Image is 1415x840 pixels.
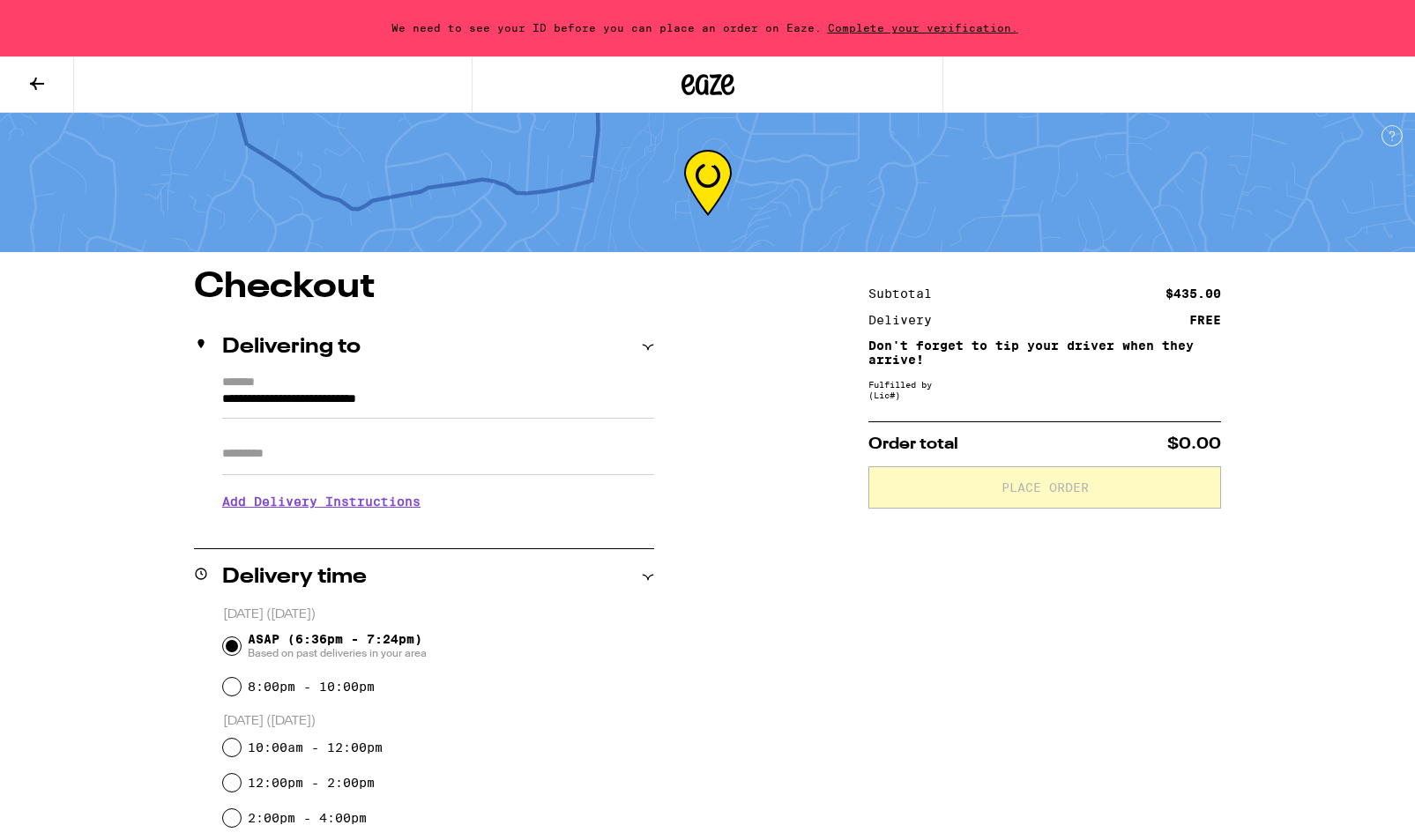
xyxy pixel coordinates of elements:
label: 2:00pm - 4:00pm [248,811,367,825]
span: We need to see your ID before you can place an order on Eaze. [391,22,822,33]
span: ASAP (6:36pm - 7:24pm) [248,632,427,660]
div: Delivery [868,314,944,326]
span: Complete your verification. [822,22,1024,33]
div: $435.00 [1166,287,1221,300]
p: [DATE] ([DATE]) [223,713,654,730]
h2: Delivering to [222,337,361,358]
div: Subtotal [868,287,944,300]
div: Fulfilled by (Lic# ) [868,379,1221,400]
h2: Delivery time [222,567,367,588]
span: $0.00 [1167,436,1221,452]
span: Based on past deliveries in your area [248,646,427,660]
div: FREE [1189,314,1221,326]
p: [DATE] ([DATE]) [223,606,654,623]
label: 12:00pm - 2:00pm [248,776,375,790]
h3: Add Delivery Instructions [222,481,654,522]
label: 8:00pm - 10:00pm [248,680,375,694]
button: Place Order [868,466,1221,509]
h1: Checkout [194,270,654,305]
span: Order total [868,436,958,452]
p: Don't forget to tip your driver when they arrive! [868,338,1221,367]
p: We'll contact you at [PHONE_NUMBER] when we arrive [222,522,654,536]
label: 10:00am - 12:00pm [248,740,383,755]
span: Place Order [1002,481,1089,494]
